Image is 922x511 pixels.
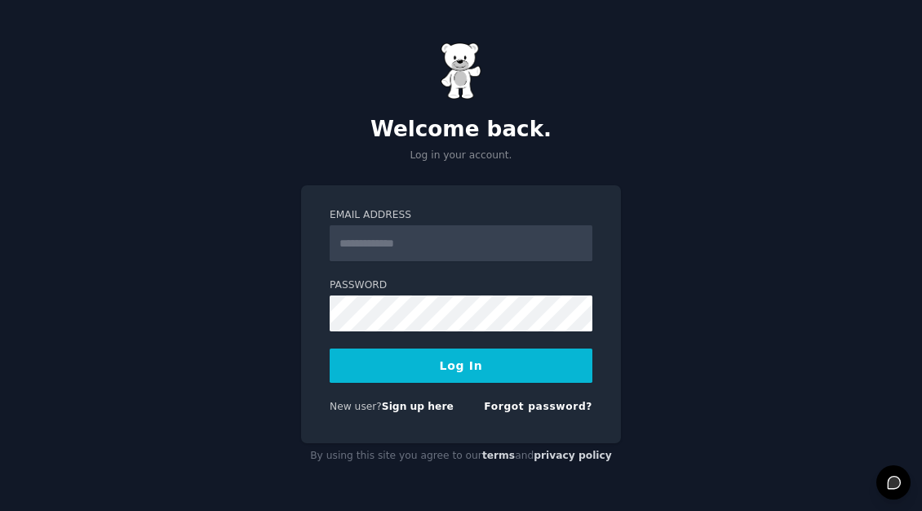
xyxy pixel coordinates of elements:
div: By using this site you agree to our and [301,443,621,469]
img: Gummy Bear [441,42,481,100]
a: privacy policy [534,450,612,461]
p: Log in your account. [301,149,621,163]
label: Email Address [330,208,592,223]
label: Password [330,278,592,293]
a: terms [482,450,515,461]
a: Forgot password? [484,401,592,412]
span: New user? [330,401,382,412]
h2: Welcome back. [301,117,621,143]
button: Log In [330,349,592,383]
a: Sign up here [382,401,454,412]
